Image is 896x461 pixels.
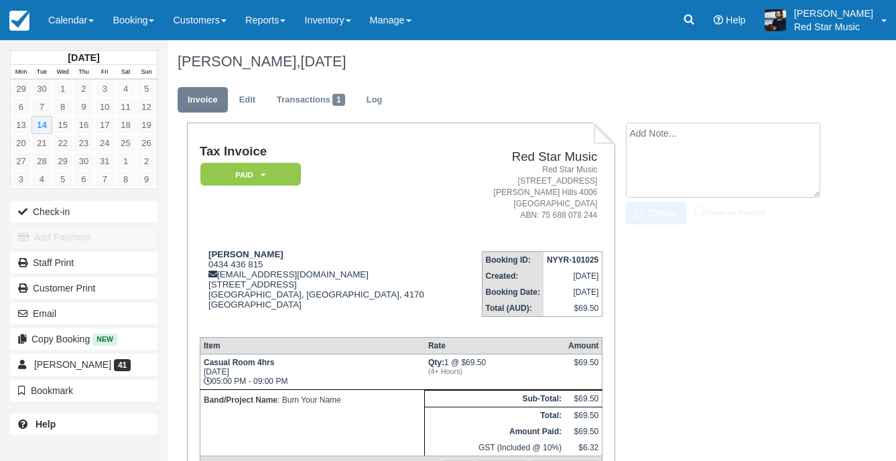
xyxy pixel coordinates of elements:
a: 6 [11,98,31,116]
a: 24 [94,134,115,152]
th: Booking ID: [482,251,543,268]
strong: Qty [428,358,444,367]
a: Transactions1 [267,87,355,113]
strong: Casual Room 4hrs [204,358,274,367]
a: Log [357,87,393,113]
a: 29 [52,152,73,170]
a: 15 [52,116,73,134]
a: 16 [73,116,94,134]
button: Check-in [10,201,157,222]
a: 23 [73,134,94,152]
th: Created: [482,268,543,284]
div: 0434 436 815 [EMAIL_ADDRESS][DOMAIN_NAME] [STREET_ADDRESS] [GEOGRAPHIC_DATA], [GEOGRAPHIC_DATA], ... [200,249,462,326]
a: 29 [11,80,31,98]
a: 21 [31,134,52,152]
a: 20 [11,134,31,152]
a: 30 [73,152,94,170]
td: GST (Included @ 10%) [425,440,565,456]
th: Thu [73,65,94,80]
a: 7 [31,98,52,116]
th: Sub-Total: [425,390,565,407]
th: Tue [31,65,52,80]
a: 3 [11,170,31,188]
th: Total: [425,407,565,423]
td: $69.50 [565,390,602,407]
a: 30 [31,80,52,98]
a: 5 [52,170,73,188]
address: Red Star Music [STREET_ADDRESS] [PERSON_NAME] Hills 4006 [GEOGRAPHIC_DATA] ABN: 75 688 078 244 [467,164,598,222]
td: $69.50 [565,407,602,423]
div: $69.50 [568,358,598,378]
th: Sun [136,65,157,80]
strong: Band/Project Name [204,395,277,405]
span: Help [726,15,746,25]
th: Booking Date: [482,284,543,300]
a: 12 [136,98,157,116]
h1: [PERSON_NAME], [178,54,830,70]
span: [PERSON_NAME] [34,359,111,370]
th: Sat [115,65,136,80]
th: Rate [425,337,565,354]
a: 9 [136,170,157,188]
button: Copy Booking New [10,328,157,350]
a: 2 [73,80,94,98]
em: Paid [200,163,301,186]
a: 18 [115,116,136,134]
a: 1 [52,80,73,98]
a: Staff Print [10,252,157,273]
th: Item [200,337,424,354]
b: Help [36,419,56,430]
span: 1 [332,94,345,106]
a: 25 [115,134,136,152]
a: Invoice [178,87,228,113]
i: Help [714,15,723,25]
a: 9 [73,98,94,116]
strong: [DATE] [68,52,99,63]
th: Amount Paid: [425,423,565,440]
a: 22 [52,134,73,152]
a: 4 [115,80,136,98]
span: 41 [114,359,131,371]
td: $6.32 [565,440,602,456]
td: $69.50 [565,423,602,440]
input: Show on invoice [695,206,704,215]
td: [DATE] [543,268,602,284]
td: $69.50 [543,300,602,317]
th: Amount [565,337,602,354]
label: Show on invoice [695,208,765,216]
th: Fri [94,65,115,80]
button: Email [10,303,157,324]
a: 26 [136,134,157,152]
a: 10 [94,98,115,116]
span: [DATE] [300,53,346,70]
button: Bookmark [10,380,157,401]
a: Customer Print [10,277,157,299]
a: [PERSON_NAME] 41 [10,354,157,375]
h2: Red Star Music [467,150,598,164]
button: Create [626,202,686,224]
a: Help [10,413,157,435]
p: [PERSON_NAME] [794,7,873,20]
td: 1 @ $69.50 [425,354,565,389]
th: Mon [11,65,31,80]
a: 3 [94,80,115,98]
strong: [PERSON_NAME] [208,249,283,259]
a: Edit [229,87,265,113]
th: Wed [52,65,73,80]
h1: Tax Invoice [200,145,462,159]
a: 6 [73,170,94,188]
p: Red Star Music [794,20,873,34]
a: 19 [136,116,157,134]
a: 14 [31,116,52,134]
a: 8 [115,170,136,188]
a: Paid [200,162,296,187]
em: (4+ Hours) [428,367,562,375]
a: 7 [94,170,115,188]
a: 2 [136,152,157,170]
a: 13 [11,116,31,134]
a: 11 [115,98,136,116]
a: 8 [52,98,73,116]
span: New [92,334,117,345]
th: Total (AUD): [482,300,543,317]
a: 31 [94,152,115,170]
